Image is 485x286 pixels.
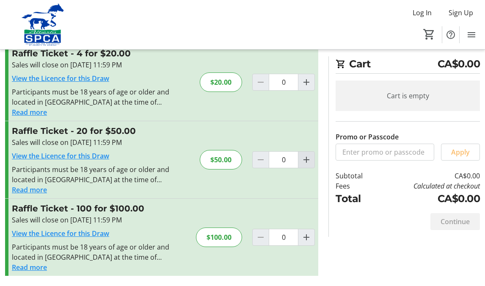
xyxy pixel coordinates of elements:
td: Calculated at checkout [378,181,480,191]
td: Fees [336,181,378,191]
button: Menu [463,26,480,43]
span: CA$0.00 [438,56,480,72]
div: $100.00 [196,228,242,247]
input: Raffle Ticket Quantity [269,229,298,246]
span: Log In [413,8,432,18]
div: Participants must be 18 years of age or older and located in [GEOGRAPHIC_DATA] at the time of pur... [12,242,186,262]
h3: Raffle Ticket - 4 for $20.00 [12,47,190,60]
div: Participants must be 18 years of age or older and located in [GEOGRAPHIC_DATA] at the time of pur... [12,87,190,107]
button: Cart [422,27,437,42]
input: Raffle Ticket Quantity [269,74,298,91]
td: Total [336,191,378,206]
div: $20.00 [200,72,242,92]
button: Read more [12,107,47,117]
button: Sign Up [442,6,480,19]
h3: Raffle Ticket - 20 for $50.00 [12,125,190,137]
h3: Raffle Ticket - 100 for $100.00 [12,202,186,215]
a: View the Licence for this Draw [12,74,109,83]
div: $50.00 [200,150,242,169]
div: Participants must be 18 years of age or older and located in [GEOGRAPHIC_DATA] at the time of pur... [12,164,190,185]
div: Sales will close on [DATE] 11:59 PM [12,60,190,70]
a: View the Licence for this Draw [12,151,109,161]
button: Apply [441,144,480,161]
h2: Cart [336,56,480,74]
a: View the Licence for this Draw [12,229,109,238]
div: Sales will close on [DATE] 11:59 PM [12,215,186,225]
button: Read more [12,185,47,195]
button: Read more [12,262,47,272]
span: Apply [451,147,470,157]
span: Sign Up [449,8,473,18]
button: Log In [406,6,438,19]
button: Help [442,26,459,43]
td: Subtotal [336,171,378,181]
button: Increment by one [298,229,314,245]
div: Sales will close on [DATE] 11:59 PM [12,137,190,147]
button: Increment by one [298,152,314,168]
input: Raffle Ticket Quantity [269,151,298,168]
div: Cart is empty [336,81,480,111]
input: Enter promo or passcode [336,144,434,161]
button: Increment by one [298,74,314,90]
td: CA$0.00 [378,171,480,181]
img: Alberta SPCA's Logo [5,3,80,46]
td: CA$0.00 [378,191,480,206]
label: Promo or Passcode [336,132,399,142]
